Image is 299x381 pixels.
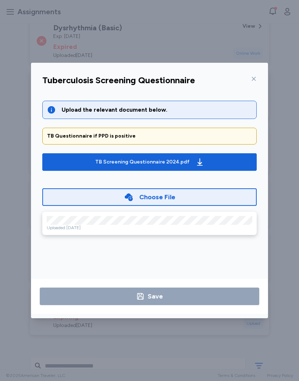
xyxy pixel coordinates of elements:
[47,225,252,231] div: Uploaded [DATE]
[40,288,259,305] button: Save
[62,105,252,114] div: Upload the relevant document below.
[139,192,175,202] div: Choose File
[148,291,163,301] div: Save
[42,74,195,86] div: Tuberculosis Screening Questionnaire
[42,153,257,171] button: TB Screening Questionnaire 2024.pdf
[47,132,252,140] div: TB Questionnaire if PPD is positive
[95,158,190,166] div: TB Screening Questionnaire 2024.pdf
